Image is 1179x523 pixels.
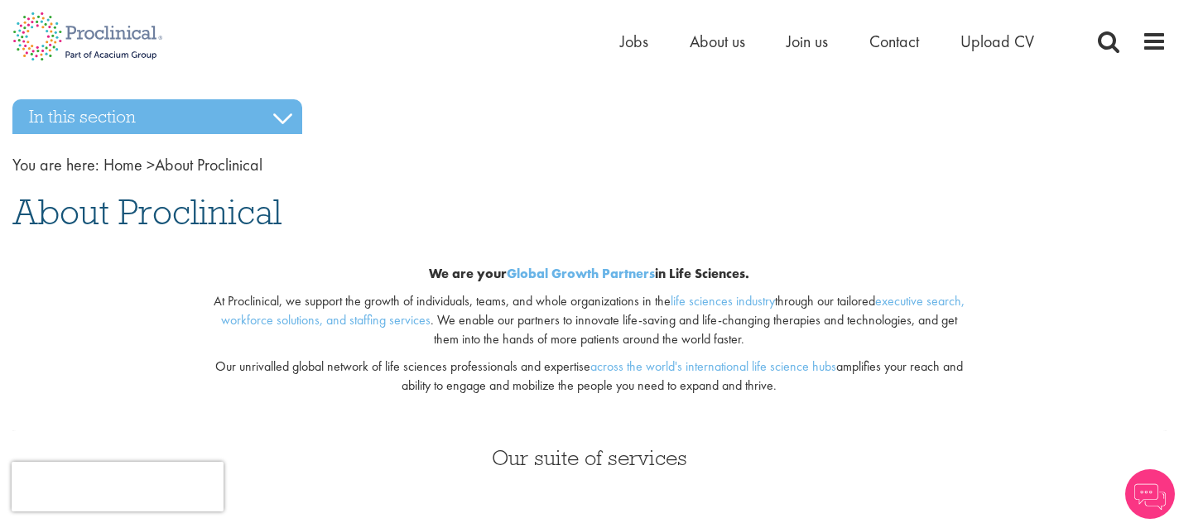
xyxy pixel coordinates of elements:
iframe: reCAPTCHA [12,462,224,511]
p: Our unrivalled global network of life sciences professionals and expertise amplifies your reach a... [209,357,970,396]
span: You are here: [12,154,99,175]
a: breadcrumb link to Home [103,154,142,175]
a: Join us [787,31,828,52]
a: executive search, workforce solutions, and staffing services [221,292,965,329]
a: Global Growth Partners [507,265,655,282]
img: Chatbot [1125,469,1175,519]
a: across the world's international life science hubs [590,357,836,375]
span: > [147,154,155,175]
h3: In this section [12,99,302,134]
a: life sciences industry [671,292,775,309]
h3: Our suite of services [12,447,1167,468]
span: About Proclinical [12,190,282,234]
a: About us [690,31,745,52]
b: We are your in Life Sciences. [429,265,749,282]
p: At Proclinical, we support the growth of individuals, teams, and whole organizations in the throu... [209,292,970,349]
span: About Proclinical [103,154,262,175]
a: Upload CV [960,31,1034,52]
a: Contact [869,31,919,52]
a: Jobs [620,31,648,52]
